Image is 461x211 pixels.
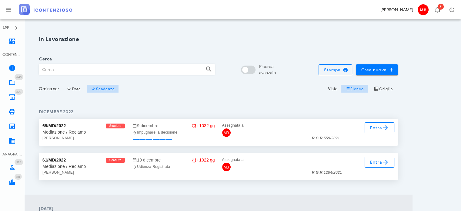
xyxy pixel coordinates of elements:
[16,160,21,164] span: 325
[42,163,125,169] div: Mediazione / Reclamo
[42,135,125,141] div: [PERSON_NAME]
[42,129,125,135] div: Mediazione / Reclamo
[319,64,352,75] button: Stampa
[16,75,22,79] span: 643
[416,2,430,17] button: MB
[39,35,398,43] h1: In Lavorazione
[132,122,215,129] div: 9 dicembre
[430,2,445,17] button: Distintivo
[222,157,305,163] div: Assegnata a
[67,86,80,91] span: Data
[222,122,305,128] div: Assegnata a
[418,4,429,15] span: MB
[370,124,389,131] span: Entra
[15,159,23,165] span: Distintivo
[42,122,66,129] div: 69/MD/2022
[42,157,66,163] div: 61/MD/2022
[345,86,364,91] span: Elenco
[380,7,413,13] div: [PERSON_NAME]
[356,64,398,75] button: Crea nuova
[132,164,215,170] div: Udienza Registrata
[341,84,368,93] button: Elenco
[370,84,397,93] button: Griglia
[39,64,201,75] input: Cerca
[222,163,231,171] span: MB
[132,129,215,135] div: Impugnare la decisione
[19,4,72,15] img: logo-text-2x.png
[15,74,23,80] span: Distintivo
[109,124,122,128] span: Scaduta
[312,170,324,175] strong: R.G.R.
[42,169,125,175] div: [PERSON_NAME]
[2,52,22,57] div: CONTENZIOSO
[91,86,115,91] span: Scadenza
[16,90,21,94] span: 320
[109,158,122,163] span: Scaduta
[15,89,23,95] span: Distintivo
[324,67,347,73] span: Stampa
[63,84,85,93] button: Data
[87,84,119,93] button: Scadenza
[312,169,342,175] div: 1284/2021
[2,151,22,157] div: ANAGRAFICA
[37,56,52,62] label: Cerca
[365,157,395,168] a: Entra
[39,86,59,92] div: Ordina per
[39,109,398,115] h4: dicembre 2022
[222,128,231,137] span: MB
[312,136,324,140] strong: R.G.R.
[192,157,215,163] div: +1022 gg
[259,64,276,76] div: Ricerca avanzata
[328,86,337,92] div: Vista
[374,86,393,91] span: Griglia
[370,158,389,166] span: Entra
[438,4,444,10] span: Distintivo
[365,122,395,133] a: Entra
[361,67,393,73] span: Crea nuova
[15,174,22,180] span: Distintivo
[132,157,215,163] div: 19 dicembre
[16,175,20,179] span: 88
[192,122,215,129] div: +1032 gg
[312,135,340,141] div: 559/2021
